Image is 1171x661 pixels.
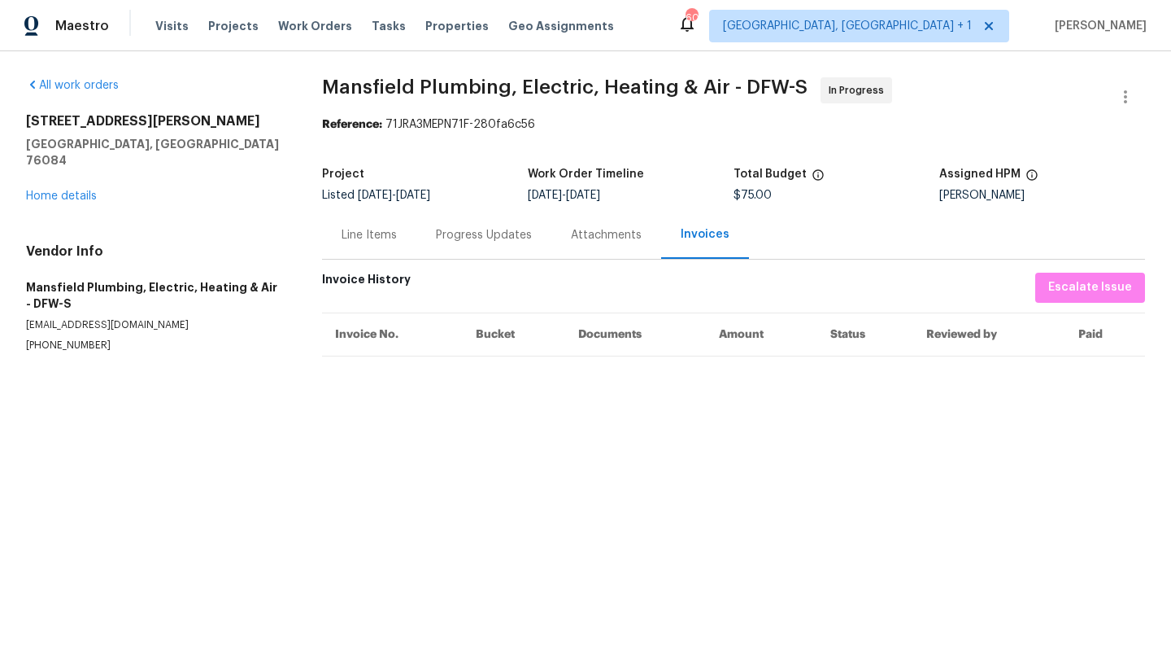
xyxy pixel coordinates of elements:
th: Paid [1065,313,1145,356]
p: [EMAIL_ADDRESS][DOMAIN_NAME] [26,318,283,332]
span: Work Orders [278,18,352,34]
h5: Assigned HPM [939,169,1021,180]
span: [DATE] [566,190,600,201]
span: The hpm assigned to this work order. [1025,169,1038,190]
th: Amount [706,313,817,356]
th: Status [817,313,913,356]
h5: Total Budget [734,169,807,180]
div: Line Items [342,227,397,243]
span: Maestro [55,18,109,34]
span: - [528,190,600,201]
h5: Project [322,169,364,180]
h6: Invoice History [322,273,411,295]
span: [DATE] [396,190,430,201]
span: [DATE] [358,190,392,201]
span: [GEOGRAPHIC_DATA], [GEOGRAPHIC_DATA] + 1 [723,18,972,34]
div: [PERSON_NAME] [939,190,1145,201]
div: 71JRA3MEPN71F-280fa6c56 [322,116,1145,133]
div: Progress Updates [436,227,532,243]
span: [PERSON_NAME] [1048,18,1147,34]
span: Listed [322,190,430,201]
p: [PHONE_NUMBER] [26,339,283,352]
a: Home details [26,190,97,202]
h4: Vendor Info [26,243,283,260]
a: All work orders [26,80,119,91]
span: Geo Assignments [508,18,614,34]
span: $75.00 [734,190,772,201]
h5: [GEOGRAPHIC_DATA], [GEOGRAPHIC_DATA] 76084 [26,136,283,169]
span: Properties [425,18,489,34]
h5: Mansfield Plumbing, Electric, Heating & Air - DFW-S [26,279,283,312]
span: Tasks [372,20,406,32]
button: Escalate Issue [1035,273,1145,303]
span: - [358,190,430,201]
span: [DATE] [528,190,562,201]
b: Reference: [322,119,382,130]
span: Mansfield Plumbing, Electric, Heating & Air - DFW-S [322,77,808,97]
th: Documents [565,313,706,356]
span: The total cost of line items that have been proposed by Opendoor. This sum includes line items th... [812,169,825,190]
th: Invoice No. [322,313,463,356]
span: Projects [208,18,259,34]
div: 60 [686,10,697,26]
th: Bucket [463,313,565,356]
span: In Progress [829,82,890,98]
span: Visits [155,18,189,34]
h2: [STREET_ADDRESS][PERSON_NAME] [26,113,283,129]
div: Invoices [681,226,729,243]
th: Reviewed by [913,313,1065,356]
h5: Work Order Timeline [528,169,644,180]
div: Attachments [571,227,642,243]
span: Escalate Issue [1048,278,1132,298]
